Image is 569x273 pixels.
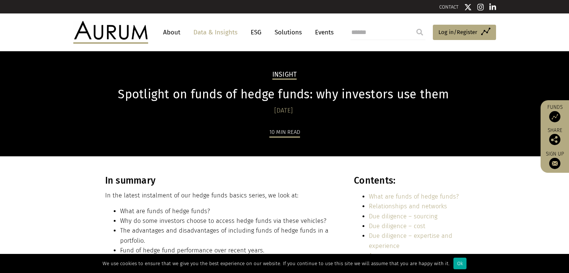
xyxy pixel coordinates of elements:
a: Access [369,252,388,259]
img: Twitter icon [464,3,472,11]
a: Events [311,25,334,39]
li: Why do some investors choose to access hedge funds via these vehicles? [120,216,338,226]
a: CONTACT [439,4,459,10]
a: Funds [544,104,565,122]
img: Share this post [549,134,560,145]
a: What are funds of hedge funds? [369,193,459,200]
h1: Spotlight on funds of hedge funds: why investors use them [105,87,462,102]
a: Due diligence – expertise and experience [369,232,452,249]
li: Fund of hedge fund performance over recent years. [120,246,338,255]
a: Solutions [271,25,306,39]
a: Due diligence – cost [369,223,425,230]
li: What are funds of hedge funds? [120,206,338,216]
a: About [159,25,184,39]
div: 10 min read [269,128,300,138]
a: Relationships and networks [369,203,447,210]
p: In the latest instalment of our hedge funds basics series, we look at: [105,191,338,200]
a: Sign up [544,151,565,169]
img: Aurum [73,21,148,43]
a: ESG [247,25,265,39]
h3: Contents: [354,175,462,186]
a: Due diligence – sourcing [369,213,437,220]
div: [DATE] [105,105,462,116]
img: Sign up to our newsletter [549,158,560,169]
li: The advantages and disadvantages of including funds of hedge funds in a portfolio. [120,226,338,246]
img: Linkedin icon [489,3,496,11]
div: Ok [453,258,466,269]
a: Log in/Register [433,25,496,40]
img: Access Funds [549,111,560,122]
a: Data & Insights [190,25,241,39]
img: Instagram icon [477,3,484,11]
input: Submit [412,25,427,40]
div: Share [544,128,565,145]
span: Log in/Register [438,28,477,37]
h2: Insight [272,71,297,80]
h3: In summary [105,175,338,186]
